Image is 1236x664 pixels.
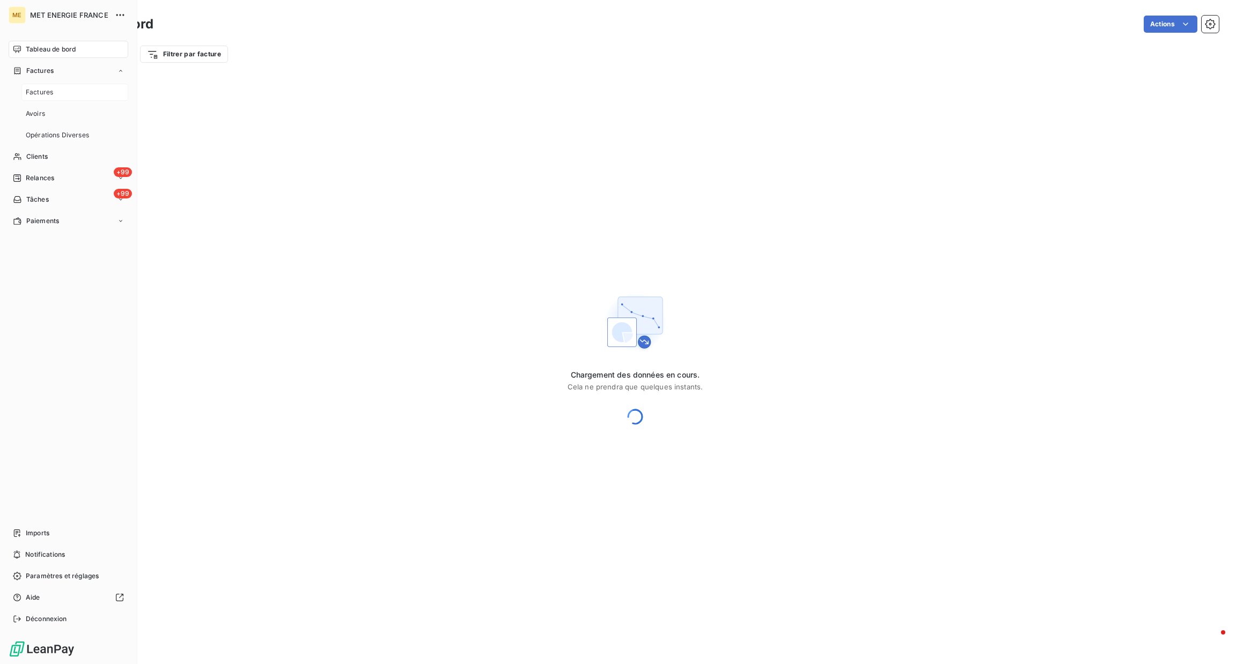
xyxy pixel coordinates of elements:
[9,640,75,658] img: Logo LeanPay
[26,528,49,538] span: Imports
[1200,628,1225,653] iframe: Intercom live chat
[140,46,228,63] button: Filtrer par facture
[9,6,26,24] div: ME
[26,195,49,204] span: Tâches
[26,152,48,161] span: Clients
[26,614,67,624] span: Déconnexion
[26,45,76,54] span: Tableau de bord
[26,109,45,119] span: Avoirs
[9,589,128,606] a: Aide
[568,370,703,380] span: Chargement des données en cours.
[26,571,99,581] span: Paramètres et réglages
[601,288,669,357] img: First time
[30,11,108,19] span: MET ENERGIE FRANCE
[26,173,54,183] span: Relances
[26,87,53,97] span: Factures
[568,382,703,391] span: Cela ne prendra que quelques instants.
[26,130,89,140] span: Opérations Diverses
[26,66,54,76] span: Factures
[26,216,59,226] span: Paiements
[114,167,132,177] span: +99
[25,550,65,559] span: Notifications
[26,593,40,602] span: Aide
[114,189,132,198] span: +99
[1144,16,1197,33] button: Actions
